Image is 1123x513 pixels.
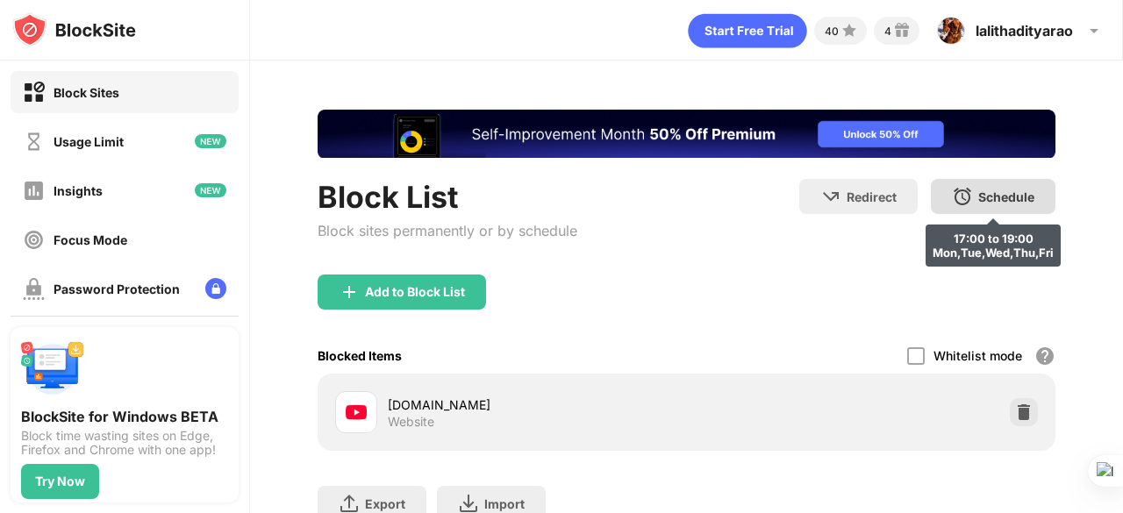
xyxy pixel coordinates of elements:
[365,496,405,511] div: Export
[388,414,434,430] div: Website
[933,348,1022,363] div: Whitelist mode
[839,20,860,41] img: points-small.svg
[23,82,45,103] img: block-on.svg
[937,17,965,45] img: ACg8ocJDrIz2kss9sV2n9pjgzNXslpVtQhEQaMkedHJVs80yvIgwmUQ=s96-c
[23,278,45,300] img: password-protection-off.svg
[318,348,402,363] div: Blocked Items
[978,189,1034,204] div: Schedule
[933,232,1054,246] div: 17:00 to 19:00
[318,222,577,239] div: Block sites permanently or by schedule
[825,25,839,38] div: 40
[23,131,45,153] img: time-usage-off.svg
[195,183,226,197] img: new-icon.svg
[205,278,226,299] img: lock-menu.svg
[318,110,1055,158] iframe: Banner
[12,12,136,47] img: logo-blocksite.svg
[318,179,577,215] div: Block List
[346,402,367,423] img: favicons
[21,338,84,401] img: push-desktop.svg
[54,85,119,100] div: Block Sites
[35,474,85,488] div: Try Now
[484,496,525,511] div: Import
[933,246,1054,260] div: Mon,Tue,Wed,Thu,Fri
[976,22,1073,39] div: lalithadityarao
[891,20,912,41] img: reward-small.svg
[23,180,45,202] img: insights-off.svg
[884,25,891,38] div: 4
[21,429,228,457] div: Block time wasting sites on Edge, Firefox and Chrome with one app!
[54,134,124,149] div: Usage Limit
[365,285,465,299] div: Add to Block List
[195,134,226,148] img: new-icon.svg
[54,232,127,247] div: Focus Mode
[388,395,687,414] div: [DOMAIN_NAME]
[23,229,45,251] img: focus-off.svg
[847,189,897,204] div: Redirect
[54,183,103,198] div: Insights
[21,408,228,425] div: BlockSite for Windows BETA
[54,281,180,296] div: Password Protection
[688,13,807,48] div: animation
